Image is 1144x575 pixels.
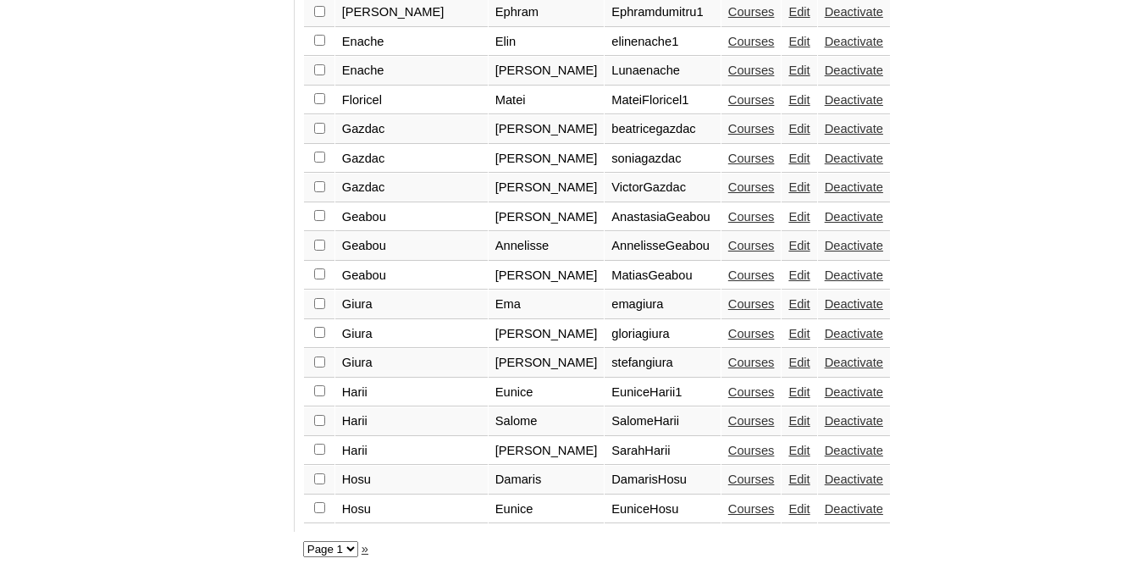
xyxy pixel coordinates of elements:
[335,57,488,86] td: Enache
[605,145,721,174] td: soniagazdac
[788,152,810,165] a: Edit
[728,268,775,282] a: Courses
[728,64,775,77] a: Courses
[605,28,721,57] td: elinenache1
[825,414,883,428] a: Deactivate
[825,5,883,19] a: Deactivate
[788,297,810,311] a: Edit
[825,122,883,135] a: Deactivate
[728,414,775,428] a: Courses
[825,502,883,516] a: Deactivate
[489,232,605,261] td: Annelisse
[335,174,488,202] td: Gazdac
[335,407,488,436] td: Harii
[489,57,605,86] td: [PERSON_NAME]
[605,349,721,378] td: stefangiura
[335,145,488,174] td: Gazdac
[605,232,721,261] td: AnnelisseGeabou
[489,145,605,174] td: [PERSON_NAME]
[728,35,775,48] a: Courses
[335,349,488,378] td: Giura
[605,174,721,202] td: VictorGazdac
[489,466,605,495] td: Damaris
[825,356,883,369] a: Deactivate
[788,414,810,428] a: Edit
[825,210,883,224] a: Deactivate
[605,320,721,349] td: gloriagiura
[489,349,605,378] td: [PERSON_NAME]
[788,210,810,224] a: Edit
[489,320,605,349] td: [PERSON_NAME]
[605,379,721,407] td: EuniceHarii1
[788,473,810,486] a: Edit
[335,115,488,144] td: Gazdac
[728,122,775,135] a: Courses
[489,495,605,524] td: Eunice
[489,290,605,319] td: Ema
[728,297,775,311] a: Courses
[605,407,721,436] td: SalomeHarii
[605,203,721,232] td: AnastasiaGeabou
[788,5,810,19] a: Edit
[825,385,883,399] a: Deactivate
[825,64,883,77] a: Deactivate
[825,297,883,311] a: Deactivate
[825,268,883,282] a: Deactivate
[728,152,775,165] a: Courses
[335,379,488,407] td: Harii
[489,262,605,290] td: [PERSON_NAME]
[335,262,488,290] td: Geabou
[728,473,775,486] a: Courses
[728,210,775,224] a: Courses
[788,327,810,340] a: Edit
[788,268,810,282] a: Edit
[728,444,775,457] a: Courses
[335,28,488,57] td: Enache
[605,57,721,86] td: Lunaenache
[362,542,368,556] a: »
[728,502,775,516] a: Courses
[605,115,721,144] td: beatricegazdac
[335,86,488,115] td: Floricel
[605,437,721,466] td: SarahHarii
[825,180,883,194] a: Deactivate
[728,327,775,340] a: Courses
[788,122,810,135] a: Edit
[489,115,605,144] td: [PERSON_NAME]
[335,437,488,466] td: Harii
[788,356,810,369] a: Edit
[605,290,721,319] td: emagiura
[489,437,605,466] td: [PERSON_NAME]
[728,239,775,252] a: Courses
[788,180,810,194] a: Edit
[825,93,883,107] a: Deactivate
[825,35,883,48] a: Deactivate
[728,385,775,399] a: Courses
[788,444,810,457] a: Edit
[605,86,721,115] td: MateiFloricel1
[605,495,721,524] td: EuniceHosu
[825,239,883,252] a: Deactivate
[335,290,488,319] td: Giura
[728,356,775,369] a: Courses
[605,466,721,495] td: DamarisHosu
[489,86,605,115] td: Matei
[489,379,605,407] td: Eunice
[335,320,488,349] td: Giura
[489,28,605,57] td: Elin
[788,93,810,107] a: Edit
[728,93,775,107] a: Courses
[489,174,605,202] td: [PERSON_NAME]
[489,407,605,436] td: Salome
[489,203,605,232] td: [PERSON_NAME]
[825,327,883,340] a: Deactivate
[788,385,810,399] a: Edit
[788,502,810,516] a: Edit
[825,473,883,486] a: Deactivate
[788,64,810,77] a: Edit
[335,495,488,524] td: Hosu
[825,444,883,457] a: Deactivate
[335,232,488,261] td: Geabou
[605,262,721,290] td: MatiasGeabou
[788,239,810,252] a: Edit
